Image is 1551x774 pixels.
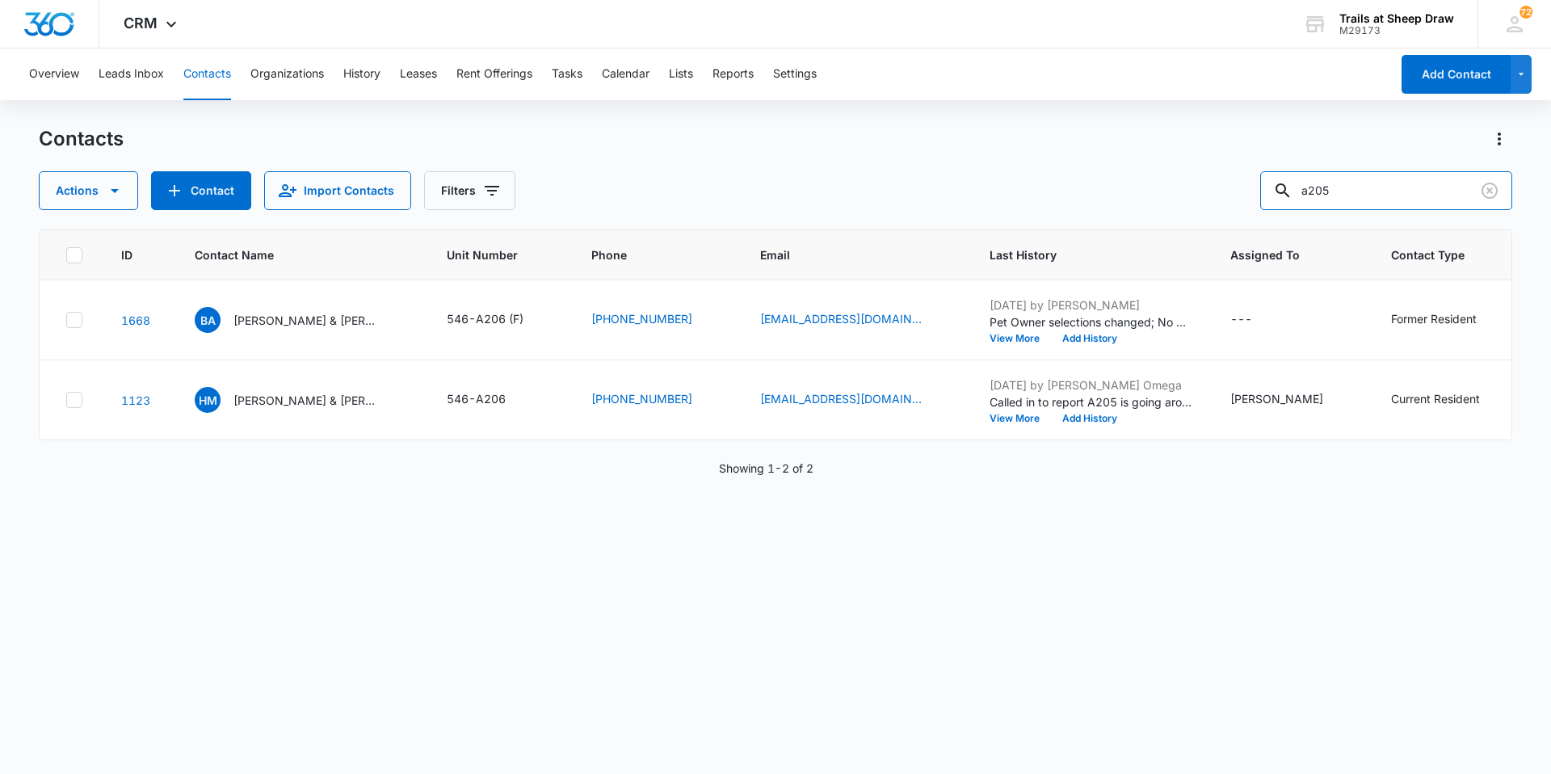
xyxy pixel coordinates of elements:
div: Unit Number - 546-A206 (F) - Select to Edit Field [447,310,553,330]
button: Leases [400,48,437,100]
div: Assigned To - Thomas Murphy - Select to Edit Field [1230,390,1352,410]
p: [PERSON_NAME] & [PERSON_NAME] [233,392,379,409]
span: Email [760,246,927,263]
a: [PHONE_NUMBER] [591,310,692,327]
button: Overview [29,48,79,100]
button: Organizations [250,48,324,100]
span: ID [121,246,132,263]
span: BA [195,307,221,333]
button: Calendar [602,48,649,100]
a: [EMAIL_ADDRESS][DOMAIN_NAME] [760,390,922,407]
div: [PERSON_NAME] [1230,390,1323,407]
span: Phone [591,246,698,263]
p: [DATE] by [PERSON_NAME] [990,297,1192,313]
button: Reports [712,48,754,100]
button: Actions [1486,126,1512,152]
div: Assigned To - - Select to Edit Field [1230,310,1281,330]
a: Navigate to contact details page for Heather McAllister & Mark Snedeker [121,393,150,407]
p: Called in to report A205 is going around hallways scouting out packages and taking packages. Also... [990,393,1192,410]
div: --- [1230,310,1252,330]
div: Unit Number - 546-A206 - Select to Edit Field [447,390,535,410]
span: Last History [990,246,1168,263]
button: Add History [1051,334,1129,343]
div: 546-A206 (F) [447,310,523,327]
button: Lists [669,48,693,100]
div: 546-A206 [447,390,506,407]
button: Rent Offerings [456,48,532,100]
span: Contact Type [1391,246,1486,263]
button: Leads Inbox [99,48,164,100]
span: 72 [1519,6,1532,19]
button: View More [990,334,1051,343]
div: Contact Name - Berenice Alvarado & Juan Jimenez - Select to Edit Field [195,307,408,333]
button: Add Contact [151,171,251,210]
input: Search Contacts [1260,171,1512,210]
p: [PERSON_NAME] & [PERSON_NAME] [233,312,379,329]
span: Contact Name [195,246,385,263]
div: Current Resident [1391,390,1480,407]
button: Add History [1051,414,1129,423]
button: Filters [424,171,515,210]
button: Tasks [552,48,582,100]
h1: Contacts [39,127,124,151]
div: Email - berealvarado233@gmail.com - Select to Edit Field [760,310,951,330]
button: Settings [773,48,817,100]
button: View More [990,414,1051,423]
button: Contacts [183,48,231,100]
div: Phone - (970) 459-7885 - Select to Edit Field [591,310,721,330]
div: account id [1339,25,1454,36]
div: Contact Type - Former Resident - Select to Edit Field [1391,310,1506,330]
p: Pet Owner selections changed; No was added. [990,313,1192,330]
button: Import Contacts [264,171,411,210]
button: Actions [39,171,138,210]
button: Clear [1477,178,1503,204]
p: Showing 1-2 of 2 [719,460,813,477]
button: Add Contact [1402,55,1511,94]
a: [EMAIL_ADDRESS][DOMAIN_NAME] [760,310,922,327]
div: Email - h.nicole0794@gmail.com - Select to Edit Field [760,390,951,410]
span: Unit Number [447,246,553,263]
div: Former Resident [1391,310,1477,327]
div: Phone - (970) 473-1495 - Select to Edit Field [591,390,721,410]
span: CRM [124,15,158,32]
p: [DATE] by [PERSON_NAME] Omega [990,376,1192,393]
a: Navigate to contact details page for Berenice Alvarado & Juan Jimenez [121,313,150,327]
div: notifications count [1519,6,1532,19]
span: Assigned To [1230,246,1329,263]
div: account name [1339,12,1454,25]
span: HM [195,387,221,413]
div: Contact Name - Heather McAllister & Mark Snedeker - Select to Edit Field [195,387,408,413]
div: Contact Type - Current Resident - Select to Edit Field [1391,390,1509,410]
a: [PHONE_NUMBER] [591,390,692,407]
button: History [343,48,380,100]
